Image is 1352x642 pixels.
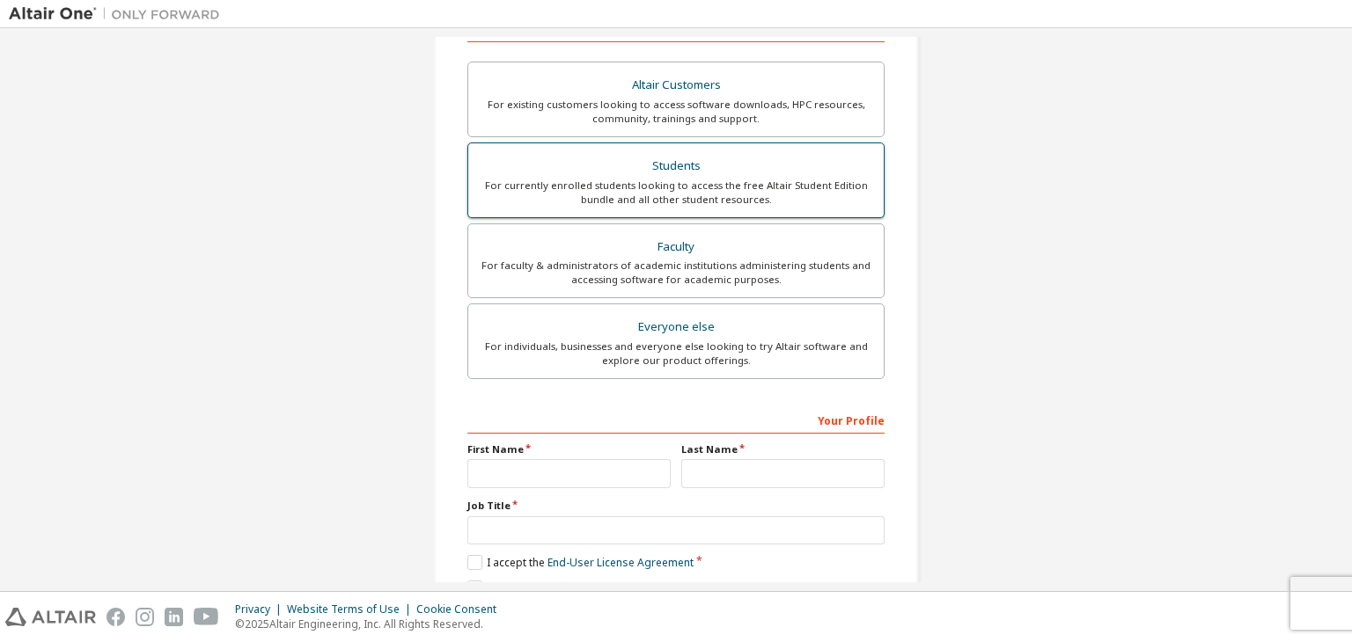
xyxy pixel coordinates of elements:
div: For existing customers looking to access software downloads, HPC resources, community, trainings ... [479,98,873,126]
label: Job Title [467,499,885,513]
div: Students [479,154,873,179]
img: altair_logo.svg [5,608,96,626]
label: Last Name [681,442,885,456]
img: Altair One [9,5,229,23]
img: instagram.svg [136,608,154,626]
label: I would like to receive marketing emails from Altair [467,580,741,595]
img: facebook.svg [107,608,125,626]
img: linkedin.svg [165,608,183,626]
div: Faculty [479,235,873,259]
img: youtube.svg [194,608,219,626]
div: Altair Customers [479,73,873,98]
div: Cookie Consent [416,602,507,616]
div: Website Terms of Use [287,602,416,616]
a: End-User License Agreement [547,555,694,570]
p: © 2025 Altair Engineering, Inc. All Rights Reserved. [235,616,507,631]
div: For currently enrolled students looking to access the free Altair Student Edition bundle and all ... [479,179,873,207]
label: First Name [467,442,671,456]
div: Everyone else [479,315,873,339]
label: I accept the [467,555,694,570]
div: For faculty & administrators of academic institutions administering students and accessing softwa... [479,259,873,287]
div: For individuals, businesses and everyone else looking to try Altair software and explore our prod... [479,339,873,368]
div: Privacy [235,602,287,616]
div: Your Profile [467,405,885,434]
